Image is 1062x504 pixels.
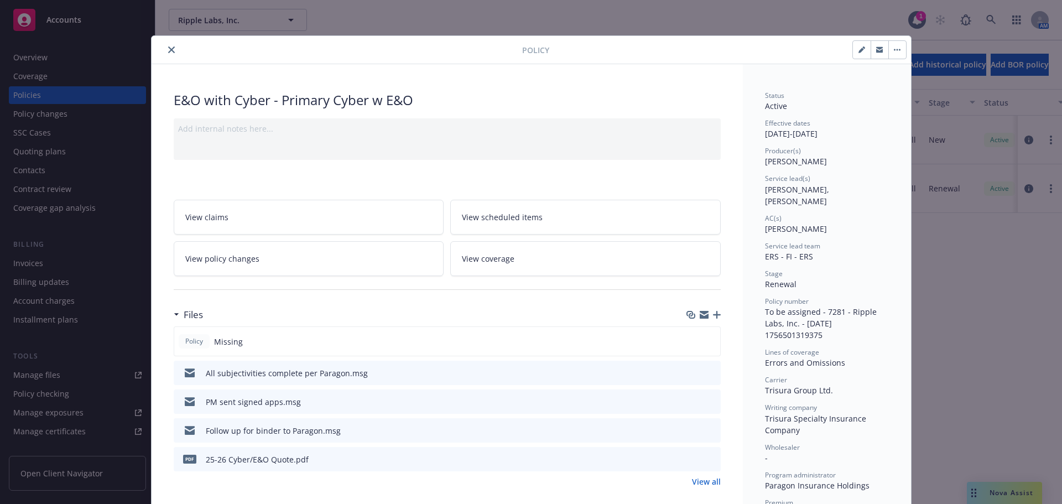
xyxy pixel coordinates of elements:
span: Renewal [765,279,796,289]
span: Service lead team [765,241,820,251]
span: Effective dates [765,118,810,128]
span: View coverage [462,253,514,264]
span: [PERSON_NAME], [PERSON_NAME] [765,184,831,206]
div: All subjectivities complete per Paragon.msg [206,367,368,379]
span: Status [765,91,784,100]
button: close [165,43,178,56]
span: Policy number [765,297,809,306]
div: PM sent signed apps.msg [206,396,301,408]
button: download file [689,454,697,465]
span: View claims [185,211,228,223]
button: preview file [706,367,716,379]
div: Errors and Omissions [765,357,889,368]
span: Trisura Specialty Insurance Company [765,413,868,435]
span: [PERSON_NAME] [765,224,827,234]
span: Trisura Group Ltd. [765,385,833,396]
span: Writing company [765,403,817,412]
button: preview file [706,425,716,437]
div: [DATE] - [DATE] [765,118,889,139]
span: Stage [765,269,783,278]
span: ERS - FI - ERS [765,251,813,262]
button: download file [689,396,697,408]
a: View claims [174,200,444,235]
span: Service lead(s) [765,174,810,183]
button: download file [689,367,697,379]
a: View coverage [450,241,721,276]
span: Paragon Insurance Holdings [765,480,870,491]
a: View all [692,476,721,487]
div: 25-26 Cyber/E&O Quote.pdf [206,454,309,465]
span: Producer(s) [765,146,801,155]
span: [PERSON_NAME] [765,156,827,167]
h3: Files [184,308,203,322]
span: Policy [183,336,205,346]
span: Missing [214,336,243,347]
a: View policy changes [174,241,444,276]
div: Add internal notes here... [178,123,716,134]
span: View policy changes [185,253,259,264]
span: AC(s) [765,214,782,223]
a: View scheduled items [450,200,721,235]
button: download file [689,425,697,437]
span: Active [765,101,787,111]
button: preview file [706,454,716,465]
span: Carrier [765,375,787,385]
button: preview file [706,396,716,408]
span: pdf [183,455,196,463]
span: View scheduled items [462,211,543,223]
span: To be assigned - 7281 - Ripple Labs, Inc. - [DATE] 1756501319375 [765,306,879,340]
span: Lines of coverage [765,347,819,357]
span: Program administrator [765,470,836,480]
div: Files [174,308,203,322]
span: Wholesaler [765,443,800,452]
span: - [765,453,768,463]
div: E&O with Cyber - Primary Cyber w E&O [174,91,721,110]
span: Policy [522,44,549,56]
div: Follow up for binder to Paragon.msg [206,425,341,437]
